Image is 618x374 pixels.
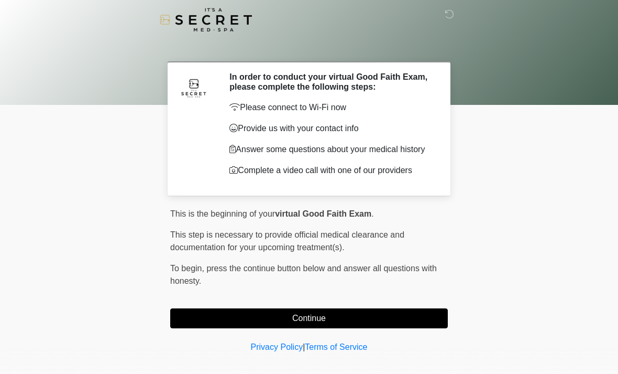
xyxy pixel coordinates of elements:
img: Agent Avatar [178,72,209,103]
button: Continue [170,308,448,328]
span: press the continue button below and answer all questions with honesty. [170,264,437,285]
span: This is the beginning of your [170,209,275,218]
p: Answer some questions about your medical history [229,143,432,156]
a: Privacy Policy [251,343,303,351]
span: To begin, [170,264,206,273]
a: | [303,343,305,351]
a: Terms of Service [305,343,367,351]
p: Complete a video call with one of our providers [229,164,432,177]
h1: ‎ ‎ [162,38,456,57]
strong: virtual Good Faith Exam [275,209,371,218]
p: Please connect to Wi-Fi now [229,101,432,114]
h2: In order to conduct your virtual Good Faith Exam, please complete the following steps: [229,72,432,92]
img: It's A Secret Med Spa Logo [160,8,252,31]
span: . [371,209,373,218]
span: This step is necessary to provide official medical clearance and documentation for your upcoming ... [170,230,404,252]
p: Provide us with your contact info [229,122,432,135]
